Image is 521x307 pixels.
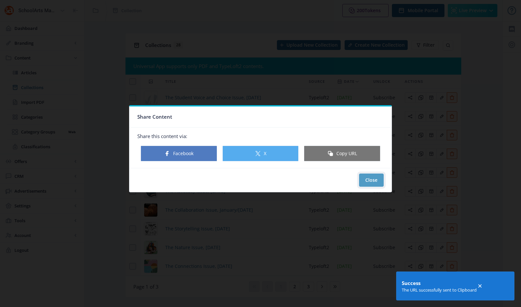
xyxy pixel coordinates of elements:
[304,146,380,161] button: Copy URL
[402,287,477,293] div: The URL successfully sent to Clipboard
[359,174,384,187] button: Close
[137,133,384,139] p: Share this content via:
[222,146,299,161] button: X
[141,146,217,161] button: Facebook
[402,279,477,287] div: Success
[129,106,392,128] nb-card-header: Share Content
